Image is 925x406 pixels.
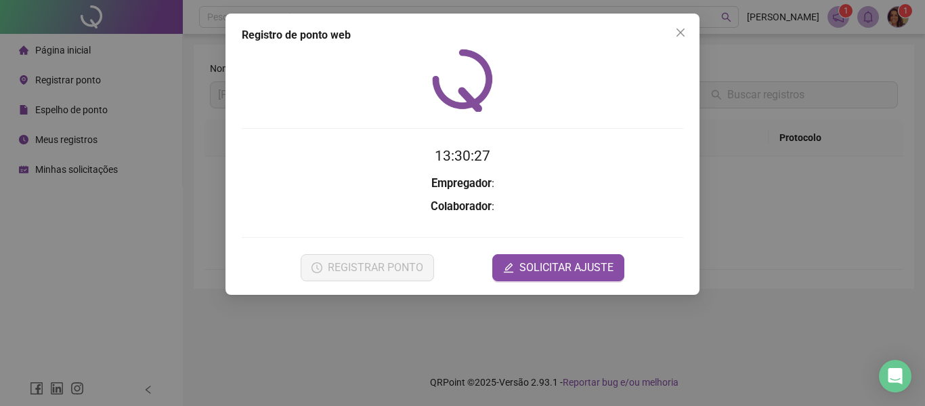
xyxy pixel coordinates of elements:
[879,360,911,392] div: Open Intercom Messenger
[242,27,683,43] div: Registro de ponto web
[670,22,691,43] button: Close
[301,254,434,281] button: REGISTRAR PONTO
[242,198,683,216] h3: :
[503,262,514,273] span: edit
[431,200,492,213] strong: Colaborador
[435,148,490,164] time: 13:30:27
[432,49,493,112] img: QRPoint
[519,260,614,276] span: SOLICITAR AJUSTE
[492,254,624,281] button: editSOLICITAR AJUSTE
[675,27,686,38] span: close
[431,177,492,190] strong: Empregador
[242,175,683,192] h3: :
